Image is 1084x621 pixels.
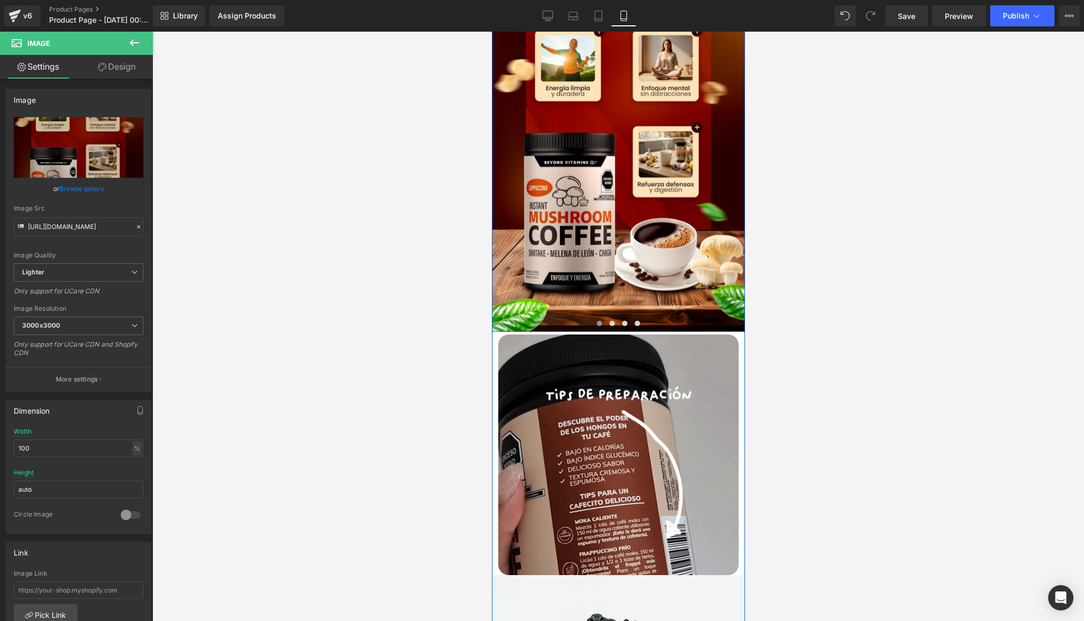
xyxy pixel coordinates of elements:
input: auto [14,481,143,498]
b: Lighter [22,268,44,276]
p: More settings [56,375,98,384]
div: Only support for UCare CDN [14,287,143,302]
div: Image [14,90,36,104]
div: Only support for UCare CDN and Shopify CDN [14,340,143,364]
div: Image Src [14,205,143,212]
div: Open Intercom Messenger [1048,585,1073,610]
a: v6 [4,5,41,26]
span: Library [173,11,198,21]
div: Link [14,542,28,557]
span: Publish [1003,12,1029,20]
div: Image Link [14,570,143,577]
div: Dimension [14,400,50,415]
button: More settings [6,367,151,391]
div: % [132,441,142,455]
div: v6 [21,9,34,23]
b: 3000x3000 [22,321,60,329]
button: Publish [990,5,1054,26]
a: New Library [153,5,205,26]
span: Preview [945,11,973,22]
button: Redo [860,5,881,26]
div: Circle Image [14,510,110,521]
a: Browse gallery [60,179,104,198]
button: More [1059,5,1080,26]
span: Image [27,39,50,47]
div: Image Resolution [14,305,143,312]
a: Desktop [535,5,560,26]
input: https://your-shop.myshopify.com [14,581,143,599]
div: Image Quality [14,252,143,259]
a: Design [79,55,155,79]
a: Product Pages [49,5,170,14]
span: Product Page - [DATE] 00:32:18 [49,16,150,24]
button: Undo [835,5,856,26]
a: Mobile [611,5,636,26]
a: Laptop [560,5,586,26]
input: Link [14,217,143,236]
a: Tablet [586,5,611,26]
span: Save [898,11,915,22]
input: auto [14,440,143,457]
a: Preview [932,5,986,26]
div: Width [14,428,32,435]
div: or [14,183,143,194]
div: Assign Products [218,12,276,20]
div: Height [14,469,34,476]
